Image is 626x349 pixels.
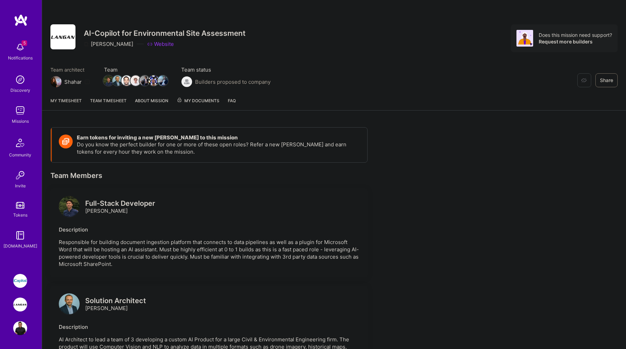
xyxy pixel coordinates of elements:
p: Responsible for building document ingestion platform that connects to data pipelines as well as a... [59,238,359,268]
img: Team Architect [50,76,62,87]
a: iCapital: Building an Alternative Investment Marketplace [11,274,29,288]
div: Full-Stack Developer [85,200,155,207]
a: My timesheet [50,97,82,110]
a: Team Member Avatar [131,75,140,87]
span: Team [104,66,167,73]
span: Team status [181,66,271,73]
div: Description [59,323,359,331]
img: Team Member Avatar [139,75,150,86]
a: Team Member Avatar [104,75,113,87]
span: Builders proposed to company [195,78,271,86]
div: [PERSON_NAME] [85,200,155,214]
a: logo [59,293,80,316]
img: logo [59,293,80,314]
a: My Documents [177,97,219,110]
div: Description [59,226,359,233]
img: discovery [13,73,27,87]
div: Discovery [10,87,30,94]
img: Builders proposed to company [181,76,192,87]
a: Website [147,40,174,48]
a: logo [59,196,80,219]
div: Invite [15,182,26,189]
a: Langan: AI-Copilot for Environmental Site Assessment [11,298,29,311]
h4: Earn tokens for inviting a new [PERSON_NAME] to this mission [77,135,360,141]
p: Do you know the perfect builder for one or more of these open roles? Refer a new [PERSON_NAME] an... [77,141,360,155]
h3: AI-Copilot for Environmental Site Assessment [84,29,246,38]
span: 5 [22,40,27,46]
div: Notifications [8,54,33,62]
img: Avatar [516,30,533,47]
img: Team Member Avatar [112,75,123,86]
span: My Documents [177,97,219,105]
img: tokens [16,202,24,209]
img: teamwork [13,104,27,117]
div: Tokens [13,211,27,219]
a: Team Member Avatar [140,75,149,87]
a: Team Member Avatar [158,75,167,87]
a: FAQ [228,97,236,110]
span: Team architect [50,66,90,73]
div: [PERSON_NAME] [85,297,146,312]
a: Team Member Avatar [122,75,131,87]
div: Request more builders [539,38,612,45]
img: iCapital: Building an Alternative Investment Marketplace [13,274,27,288]
img: Team Member Avatar [158,75,168,86]
img: Token icon [59,135,73,148]
a: User Avatar [11,321,29,335]
i: icon EyeClosed [581,78,587,83]
img: bell [13,40,27,54]
span: Share [600,77,613,84]
button: Share [595,73,618,87]
div: Solution Architect [85,297,146,305]
a: About Mission [135,97,168,110]
img: Invite [13,168,27,182]
img: Langan: AI-Copilot for Environmental Site Assessment [13,298,27,311]
img: Community [12,135,29,151]
img: Team Member Avatar [121,75,132,86]
div: Does this mission need support? [539,32,612,38]
div: Missions [12,117,29,125]
img: Team Member Avatar [103,75,114,86]
div: Community [9,151,31,159]
div: [DOMAIN_NAME] [3,242,37,250]
i: icon CompanyGray [84,41,89,47]
img: logo [14,14,28,26]
img: Team Member Avatar [130,75,141,86]
img: User Avatar [13,321,27,335]
a: Team timesheet [90,97,127,110]
img: Company Logo [50,24,75,49]
img: Team Member Avatar [149,75,159,86]
a: Team Member Avatar [149,75,158,87]
i: icon Mail [85,79,90,84]
a: Team Member Avatar [113,75,122,87]
div: Team Members [50,171,368,180]
div: [PERSON_NAME] [84,40,133,48]
img: logo [59,196,80,217]
div: Shahar [64,78,82,86]
img: guide book [13,228,27,242]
